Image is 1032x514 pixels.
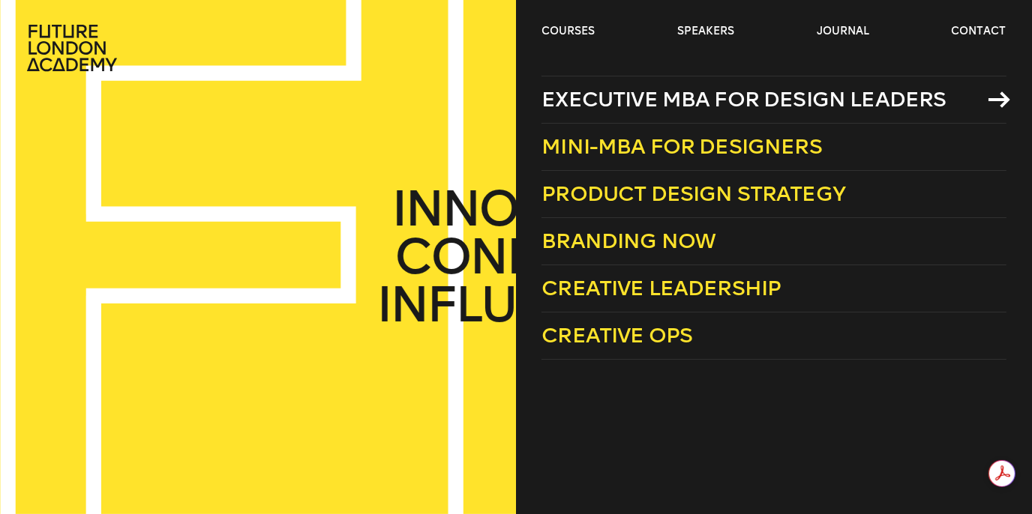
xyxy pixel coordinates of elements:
a: courses [541,24,595,39]
a: Creative Leadership [541,265,1006,312]
span: Creative Leadership [541,276,781,300]
a: Branding Now [541,218,1006,265]
a: journal [817,24,869,39]
span: Executive MBA for Design Leaders [541,87,946,112]
span: Creative Ops [541,323,692,348]
a: Product Design Strategy [541,171,1006,218]
a: contact [952,24,1006,39]
span: Branding Now [541,229,715,253]
span: Mini-MBA for Designers [541,134,822,159]
a: Executive MBA for Design Leaders [541,76,1006,124]
a: speakers [677,24,734,39]
span: Product Design Strategy [541,181,845,206]
a: Mini-MBA for Designers [541,124,1006,171]
a: Creative Ops [541,312,1006,360]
